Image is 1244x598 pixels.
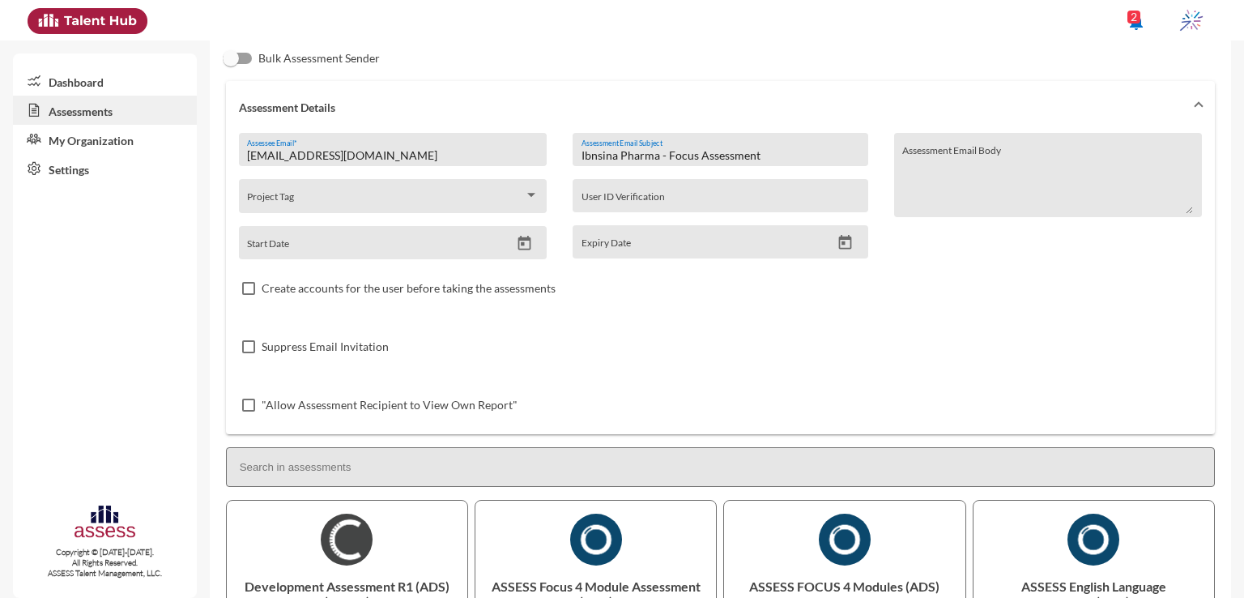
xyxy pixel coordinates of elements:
[1127,12,1146,32] mat-icon: notifications
[226,447,1215,487] input: Search in assessments
[13,96,197,125] a: Assessments
[13,547,197,579] p: Copyright © [DATE]-[DATE]. All Rights Reserved. ASSESS Talent Management, LLC.
[13,66,197,96] a: Dashboard
[831,234,859,251] button: Open calendar
[258,49,380,68] span: Bulk Assessment Sender
[262,279,556,298] span: Create accounts for the user before taking the assessments
[1127,11,1140,23] div: 2
[13,125,197,154] a: My Organization
[73,503,137,543] img: assesscompany-logo.png
[226,133,1215,434] div: Assessment Details
[262,337,389,357] span: Suppress Email Invitation
[247,149,538,162] input: Assessee Email
[239,100,1182,114] mat-panel-title: Assessment Details
[226,81,1215,133] mat-expansion-panel-header: Assessment Details
[262,395,518,415] span: "Allow Assessment Recipient to View Own Report"
[13,154,197,183] a: Settings
[510,235,539,252] button: Open calendar
[582,149,859,162] input: Assessment Email Subject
